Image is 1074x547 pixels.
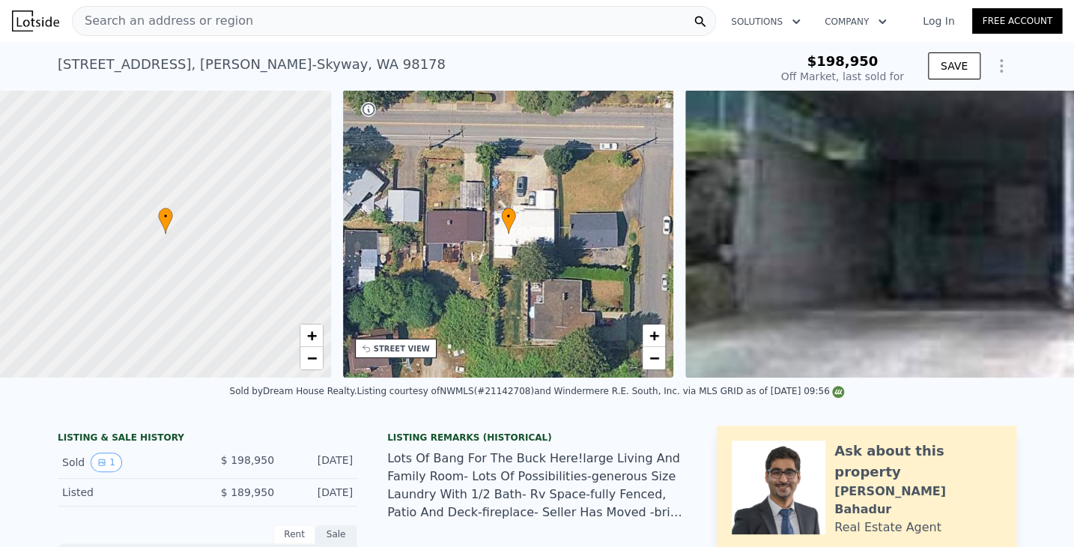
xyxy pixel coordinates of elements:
[501,208,516,234] div: •
[286,453,353,472] div: [DATE]
[158,210,173,223] span: •
[781,69,904,84] div: Off Market, last sold for
[300,324,323,347] a: Zoom in
[62,485,195,500] div: Listed
[374,343,430,354] div: STREET VIEW
[643,324,665,347] a: Zoom in
[357,386,844,396] div: Listing courtesy of NWMLS (#21142708) and Windermere R.E. South, Inc. via MLS GRID as of [DATE] 0...
[12,10,59,31] img: Lotside
[58,432,357,447] div: LISTING & SALE HISTORY
[649,348,659,367] span: −
[643,347,665,369] a: Zoom out
[158,208,173,234] div: •
[501,210,516,223] span: •
[813,8,899,35] button: Company
[905,13,972,28] a: Log In
[315,525,357,544] div: Sale
[273,525,315,544] div: Rent
[972,8,1062,34] a: Free Account
[834,519,941,537] div: Real Estate Agent
[807,53,878,69] span: $198,950
[300,347,323,369] a: Zoom out
[91,453,122,472] button: View historical data
[928,52,980,79] button: SAVE
[649,326,659,345] span: +
[73,12,253,30] span: Search an address or region
[221,486,274,498] span: $ 189,950
[387,432,687,444] div: Listing Remarks (Historical)
[834,441,1001,483] div: Ask about this property
[306,326,316,345] span: +
[832,386,844,398] img: NWMLS Logo
[986,51,1016,81] button: Show Options
[387,450,687,522] div: Lots Of Bang For The Buck Here!large Living And Family Room- Lots Of Possibilities-generous Size ...
[306,348,316,367] span: −
[286,485,353,500] div: [DATE]
[230,386,357,396] div: Sold by Dream House Realty .
[58,54,446,75] div: [STREET_ADDRESS] , [PERSON_NAME]-Skyway , WA 98178
[221,454,274,466] span: $ 198,950
[719,8,813,35] button: Solutions
[834,483,1001,519] div: [PERSON_NAME] Bahadur
[62,453,195,472] div: Sold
